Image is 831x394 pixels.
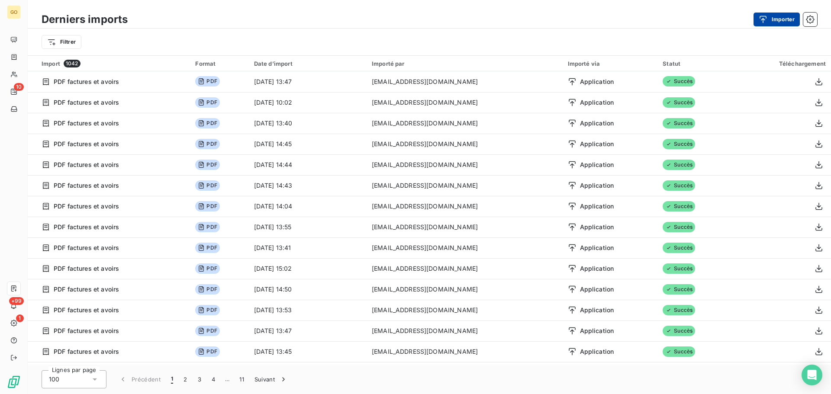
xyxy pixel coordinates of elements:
h3: Derniers imports [42,12,128,27]
span: Succès [663,305,695,315]
td: [DATE] 13:40 [249,362,367,383]
img: Logo LeanPay [7,375,21,389]
td: [EMAIL_ADDRESS][DOMAIN_NAME] [367,92,563,113]
span: Succès [663,160,695,170]
div: Importé par [372,60,557,67]
td: [EMAIL_ADDRESS][DOMAIN_NAME] [367,279,563,300]
td: [EMAIL_ADDRESS][DOMAIN_NAME] [367,217,563,237]
div: Import [42,60,185,67]
td: [EMAIL_ADDRESS][DOMAIN_NAME] [367,71,563,92]
td: [EMAIL_ADDRESS][DOMAIN_NAME] [367,258,563,279]
span: Succès [663,118,695,128]
span: Application [580,264,614,273]
span: Application [580,306,614,314]
td: [DATE] 13:53 [249,300,367,320]
div: GO [7,5,21,19]
span: PDF [195,180,219,191]
span: Application [580,327,614,335]
span: Application [580,243,614,252]
span: Application [580,140,614,148]
span: PDF factures et avoirs [54,243,119,252]
span: PDF [195,201,219,211]
td: [DATE] 14:04 [249,196,367,217]
button: Importer [754,13,800,26]
button: 3 [193,370,206,388]
span: PDF factures et avoirs [54,98,119,107]
span: PDF [195,160,219,170]
span: Succès [663,326,695,336]
td: [DATE] 13:55 [249,217,367,237]
button: 11 [234,370,249,388]
span: PDF factures et avoirs [54,285,119,294]
td: [EMAIL_ADDRESS][DOMAIN_NAME] [367,300,563,320]
td: [DATE] 14:43 [249,175,367,196]
td: [EMAIL_ADDRESS][DOMAIN_NAME] [367,320,563,341]
span: Succès [663,180,695,191]
span: PDF [195,326,219,336]
span: 100 [49,375,59,384]
td: [DATE] 13:41 [249,237,367,258]
span: PDF factures et avoirs [54,306,119,314]
span: Succès [663,139,695,149]
span: Application [580,119,614,128]
button: Filtrer [42,35,81,49]
span: PDF [195,139,219,149]
span: PDF factures et avoirs [54,140,119,148]
span: PDF factures et avoirs [54,202,119,211]
span: Succès [663,284,695,295]
td: [EMAIL_ADDRESS][DOMAIN_NAME] [367,341,563,362]
span: Succès [663,222,695,232]
span: PDF [195,284,219,295]
span: PDF [195,305,219,315]
div: Format [195,60,243,67]
span: Application [580,181,614,190]
div: Open Intercom Messenger [802,365,822,385]
td: [EMAIL_ADDRESS][DOMAIN_NAME] [367,362,563,383]
span: Application [580,202,614,211]
td: [DATE] 10:02 [249,92,367,113]
span: PDF factures et avoirs [54,347,119,356]
span: Application [580,285,614,294]
span: PDF [195,346,219,357]
td: [EMAIL_ADDRESS][DOMAIN_NAME] [367,134,563,154]
button: Suivant [249,370,293,388]
div: Téléchargement [740,60,826,67]
span: Application [580,223,614,231]
span: Application [580,98,614,107]
span: +99 [9,297,24,305]
span: PDF [195,263,219,274]
td: [DATE] 13:40 [249,113,367,134]
span: Application [580,347,614,356]
span: PDF [195,76,219,86]
span: 1042 [64,60,81,67]
td: [DATE] 14:44 [249,154,367,175]
span: Succès [663,201,695,211]
span: PDF [195,222,219,232]
div: Date d’import [254,60,361,67]
td: [EMAIL_ADDRESS][DOMAIN_NAME] [367,237,563,258]
span: PDF [195,243,219,253]
span: 1 [171,375,173,384]
td: [DATE] 14:50 [249,279,367,300]
span: Succès [663,76,695,86]
button: Précédent [113,370,166,388]
td: [EMAIL_ADDRESS][DOMAIN_NAME] [367,154,563,175]
td: [EMAIL_ADDRESS][DOMAIN_NAME] [367,196,563,217]
span: PDF factures et avoirs [54,119,119,128]
td: [EMAIL_ADDRESS][DOMAIN_NAME] [367,113,563,134]
td: [DATE] 15:02 [249,258,367,279]
td: [DATE] 14:45 [249,134,367,154]
td: [EMAIL_ADDRESS][DOMAIN_NAME] [367,175,563,196]
div: Statut [663,60,730,67]
button: 4 [206,370,220,388]
span: Succès [663,243,695,253]
td: [DATE] 13:47 [249,320,367,341]
span: PDF factures et avoirs [54,223,119,231]
span: 1 [16,314,24,322]
span: Application [580,77,614,86]
button: 1 [166,370,178,388]
span: PDF [195,97,219,108]
span: … [220,372,234,386]
span: Succès [663,263,695,274]
span: PDF factures et avoirs [54,160,119,169]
